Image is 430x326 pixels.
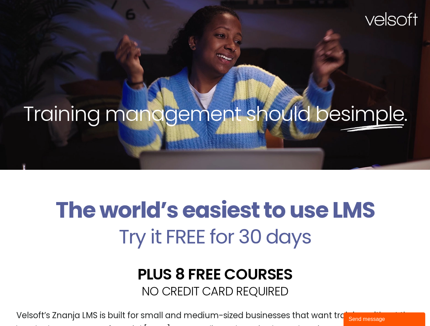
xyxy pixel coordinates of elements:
[12,101,418,127] h2: Training management should be .
[340,99,404,128] span: simple
[5,227,425,247] h2: Try it FREE for 30 days
[5,197,425,223] h2: The world’s easiest to use LMS
[5,285,425,297] h2: NO CREDIT CARD REQUIRED
[344,311,427,326] iframe: chat widget
[5,267,425,282] h2: PLUS 8 FREE COURSES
